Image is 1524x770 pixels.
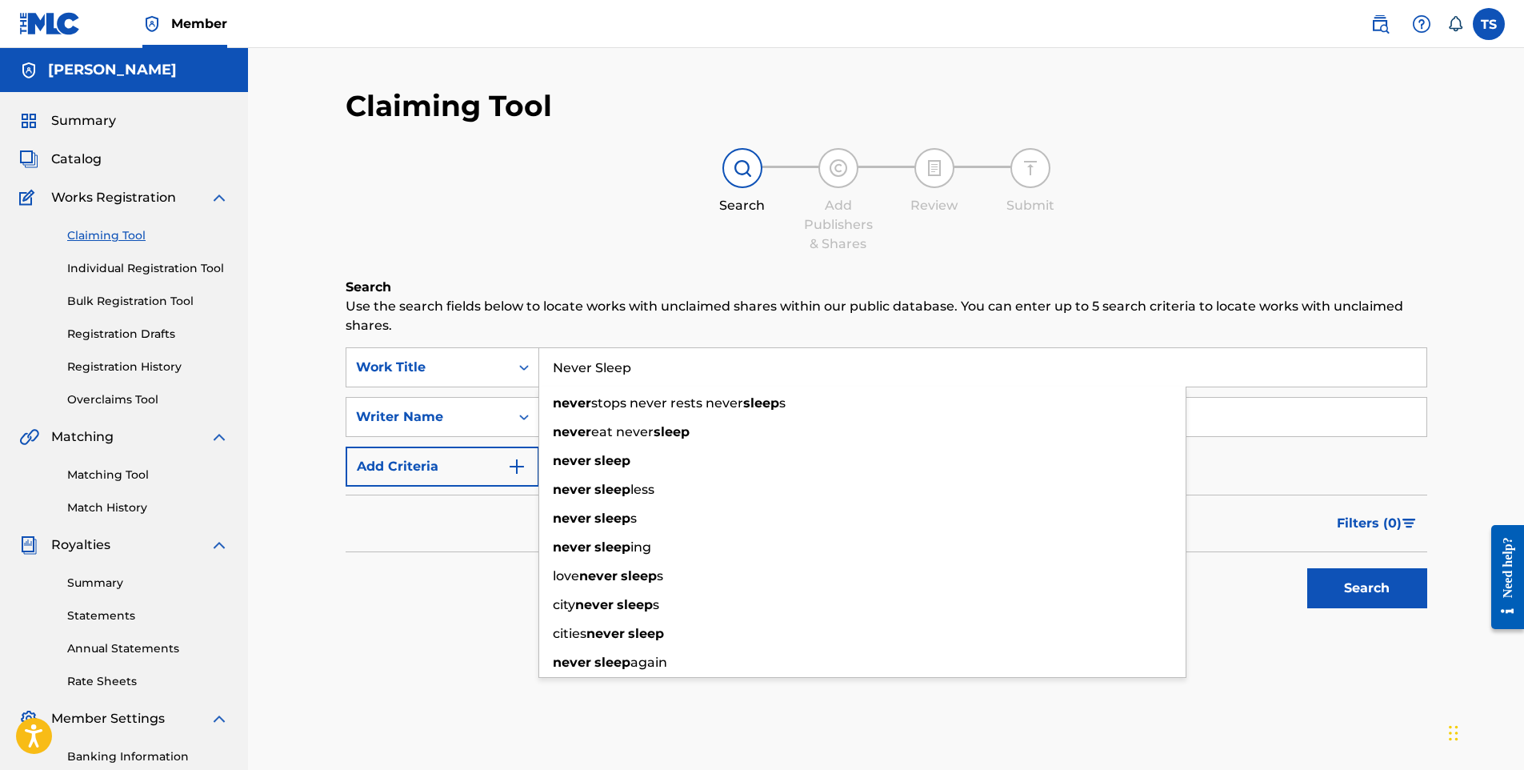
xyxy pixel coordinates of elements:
[1327,503,1427,543] button: Filters (0)
[67,260,229,277] a: Individual Registration Tool
[67,326,229,343] a: Registration Drafts
[829,158,848,178] img: step indicator icon for Add Publishers & Shares
[1444,693,1524,770] iframe: Chat Widget
[19,12,81,35] img: MLC Logo
[553,395,591,411] strong: never
[51,188,176,207] span: Works Registration
[594,511,630,526] strong: sleep
[1447,16,1463,32] div: Notifications
[586,626,625,641] strong: never
[67,640,229,657] a: Annual Statements
[67,359,229,375] a: Registration History
[19,150,102,169] a: CatalogCatalog
[1337,514,1402,533] span: Filters ( 0 )
[19,150,38,169] img: Catalog
[210,535,229,555] img: expand
[591,395,743,411] span: stops never rests never
[171,14,227,33] span: Member
[1473,8,1505,40] div: User Menu
[621,568,657,584] strong: sleep
[628,626,664,641] strong: sleep
[210,188,229,207] img: expand
[51,709,165,728] span: Member Settings
[507,457,526,476] img: 9d2ae6d4665cec9f34b9.svg
[743,395,779,411] strong: sleep
[67,673,229,690] a: Rate Sheets
[19,427,39,447] img: Matching
[553,424,591,439] strong: never
[51,427,114,447] span: Matching
[779,395,786,411] span: s
[657,568,663,584] span: s
[990,196,1070,215] div: Submit
[553,453,591,468] strong: never
[19,111,116,130] a: SummarySummary
[1406,8,1438,40] div: Help
[19,111,38,130] img: Summary
[67,575,229,592] a: Summary
[630,482,654,497] span: less
[1412,14,1431,34] img: help
[553,655,591,670] strong: never
[356,407,500,427] div: Writer Name
[1402,519,1416,528] img: filter
[798,196,878,254] div: Add Publishers & Shares
[594,655,630,670] strong: sleep
[346,88,552,124] h2: Claiming Tool
[1364,8,1396,40] a: Public Search
[51,150,102,169] span: Catalog
[210,427,229,447] img: expand
[1370,14,1390,34] img: search
[617,597,653,612] strong: sleep
[67,608,229,624] a: Statements
[733,158,752,178] img: step indicator icon for Search
[553,511,591,526] strong: never
[925,158,944,178] img: step indicator icon for Review
[346,447,539,487] button: Add Criteria
[67,293,229,310] a: Bulk Registration Tool
[67,499,229,516] a: Match History
[1307,568,1427,608] button: Search
[653,597,659,612] span: s
[594,539,630,555] strong: sleep
[654,424,690,439] strong: sleep
[594,482,630,497] strong: sleep
[579,568,618,584] strong: never
[67,391,229,408] a: Overclaims Tool
[346,278,1427,297] h6: Search
[67,227,229,244] a: Claiming Tool
[210,709,229,728] img: expand
[630,655,667,670] span: again
[19,61,38,80] img: Accounts
[19,535,38,555] img: Royalties
[19,188,40,207] img: Works Registration
[591,424,654,439] span: eat never
[1479,512,1524,641] iframe: Resource Center
[51,535,110,555] span: Royalties
[1021,158,1040,178] img: step indicator icon for Submit
[51,111,116,130] span: Summary
[48,61,177,79] h5: Timothy Charles Sorensen
[553,597,575,612] span: city
[356,358,500,377] div: Work Title
[142,14,162,34] img: Top Rightsholder
[67,748,229,765] a: Banking Information
[346,297,1427,335] p: Use the search fields below to locate works with unclaimed shares within our public database. You...
[553,482,591,497] strong: never
[553,539,591,555] strong: never
[630,539,651,555] span: ing
[19,709,38,728] img: Member Settings
[1449,709,1458,757] div: Drag
[894,196,974,215] div: Review
[67,467,229,483] a: Matching Tool
[594,453,630,468] strong: sleep
[346,347,1427,616] form: Search Form
[575,597,614,612] strong: never
[553,626,586,641] span: cities
[702,196,782,215] div: Search
[630,511,637,526] span: s
[553,568,579,584] span: love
